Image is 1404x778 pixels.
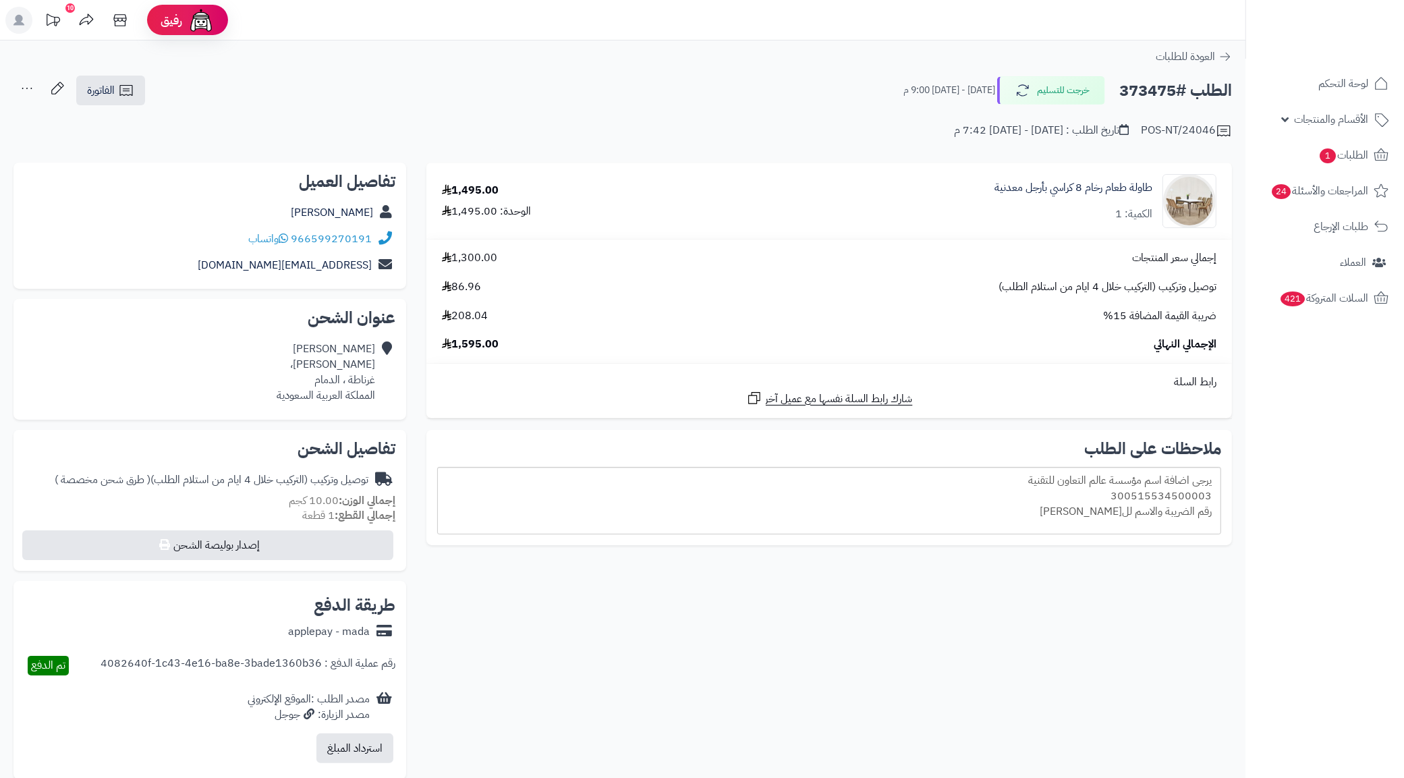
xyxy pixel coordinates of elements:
[291,231,372,247] a: 966599270191
[1154,337,1216,352] span: الإجمالي النهائي
[55,472,368,488] div: توصيل وتركيب (التركيب خلال 4 ايام من استلام الطلب)
[1254,139,1396,171] a: الطلبات1
[1132,250,1216,266] span: إجمالي سعر المنتجات
[442,183,499,198] div: 1,495.00
[1254,175,1396,207] a: المراجعات والأسئلة24
[1103,308,1216,324] span: ضريبة القيمة المضافة 15%
[1281,291,1305,306] span: 421
[1312,10,1391,38] img: logo-2.png
[314,597,395,613] h2: طريقة الدفع
[437,467,1221,534] div: يرجى اضافة اسم مؤسسة عالم التعاون للتقنية 300515534500003 رقم الضريبة والاسم لل[PERSON_NAME]
[76,76,145,105] a: الفاتورة
[24,173,395,190] h2: تفاصيل العميل
[442,250,497,266] span: 1,300.00
[1254,211,1396,243] a: طلبات الإرجاع
[87,82,115,99] span: الفاتورة
[1318,74,1368,93] span: لوحة التحكم
[1294,110,1368,129] span: الأقسام والمنتجات
[277,341,375,403] div: [PERSON_NAME] [PERSON_NAME]، غرناطة ، الدمام المملكة العربية السعودية
[442,279,481,295] span: 86.96
[1272,184,1291,199] span: 24
[1156,49,1232,65] a: العودة للطلبات
[24,310,395,326] h2: عنوان الشحن
[442,337,499,352] span: 1,595.00
[1115,206,1152,222] div: الكمية: 1
[437,441,1221,457] h2: ملاحظات على الطلب
[24,441,395,457] h2: تفاصيل الشحن
[1340,253,1366,272] span: العملاء
[248,692,370,723] div: مصدر الطلب :الموقع الإلكتروني
[339,493,395,509] strong: إجمالي الوزن:
[1156,49,1215,65] span: العودة للطلبات
[746,390,913,407] a: شارك رابط السلة نفسها مع عميل آخر
[188,7,215,34] img: ai-face.png
[1163,174,1216,228] img: 1752664082-1-90x90.jpg
[1314,217,1368,236] span: طلبات الإرجاع
[36,7,69,37] a: تحديثات المنصة
[1254,67,1396,100] a: لوحة التحكم
[198,257,372,273] a: [EMAIL_ADDRESS][DOMAIN_NAME]
[903,84,995,97] small: [DATE] - [DATE] 9:00 م
[1270,182,1368,200] span: المراجعات والأسئلة
[1279,289,1368,308] span: السلات المتروكة
[1119,77,1232,105] h2: الطلب #373475
[997,76,1105,105] button: خرجت للتسليم
[1254,282,1396,314] a: السلات المتروكة421
[316,733,393,763] button: استرداد المبلغ
[248,707,370,723] div: مصدر الزيارة: جوجل
[31,657,65,673] span: تم الدفع
[766,391,913,407] span: شارك رابط السلة نفسها مع عميل آخر
[65,3,75,13] div: 10
[442,308,488,324] span: 208.04
[1320,148,1336,163] span: 1
[994,180,1152,196] a: طاولة طعام رخام 8 كراسي بأرجل معدنية
[291,204,373,221] a: [PERSON_NAME]
[1141,123,1232,139] div: POS-NT/24046
[101,656,395,675] div: رقم عملية الدفع : 4082640f-1c43-4e16-ba8e-3bade1360b36
[55,472,150,488] span: ( طرق شحن مخصصة )
[335,507,395,524] strong: إجمالي القطع:
[161,12,182,28] span: رفيق
[432,374,1227,390] div: رابط السلة
[442,204,531,219] div: الوحدة: 1,495.00
[289,493,395,509] small: 10.00 كجم
[1318,146,1368,165] span: الطلبات
[302,507,395,524] small: 1 قطعة
[288,624,370,640] div: applepay - mada
[22,530,393,560] button: إصدار بوليصة الشحن
[1254,246,1396,279] a: العملاء
[999,279,1216,295] span: توصيل وتركيب (التركيب خلال 4 ايام من استلام الطلب)
[248,231,288,247] a: واتساب
[954,123,1129,138] div: تاريخ الطلب : [DATE] - [DATE] 7:42 م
